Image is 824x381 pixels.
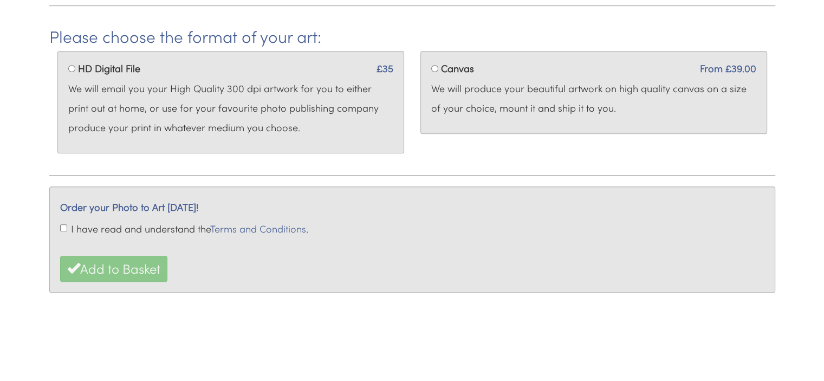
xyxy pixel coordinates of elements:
[60,224,67,231] input: I have read and understand theTerms and Conditions.
[210,222,306,235] a: Terms and Conditions
[68,79,393,137] p: We will email you your High Quality 300 dpi artwork for you to either print out at home, or use f...
[431,79,756,118] p: We will produce your beautiful artwork on high quality canvas on a size of your choice, mount it ...
[49,28,775,46] h2: Please choose the format of your art:
[60,201,199,214] em: Order your Photo to Art [DATE]!
[60,256,167,282] button: Add to Basket
[377,62,393,76] span: £35
[700,62,756,76] span: From £39.00
[441,62,474,76] label: Canvas
[60,222,308,236] label: I have read and understand the .
[78,62,140,76] label: HD Digital File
